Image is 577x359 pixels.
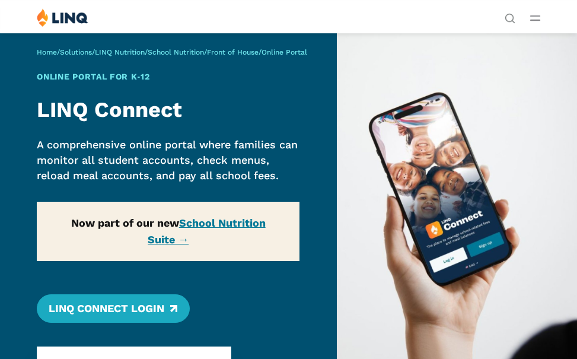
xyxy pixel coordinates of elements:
[505,8,515,23] nav: Utility Navigation
[530,11,540,24] button: Open Main Menu
[71,217,266,245] strong: Now part of our new
[37,97,182,122] strong: LINQ Connect
[148,48,204,56] a: School Nutrition
[37,294,189,323] a: LINQ Connect Login
[37,71,299,83] h1: Online Portal for K‑12
[60,48,92,56] a: Solutions
[37,48,307,56] span: / / / / /
[148,217,266,245] a: School Nutrition Suite →
[95,48,145,56] a: LINQ Nutrition
[262,48,307,56] span: Online Portal
[37,8,88,27] img: LINQ | K‑12 Software
[37,48,57,56] a: Home
[37,137,299,183] p: A comprehensive online portal where families can monitor all student accounts, check menus, reloa...
[207,48,259,56] a: Front of House
[505,12,515,23] button: Open Search Bar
